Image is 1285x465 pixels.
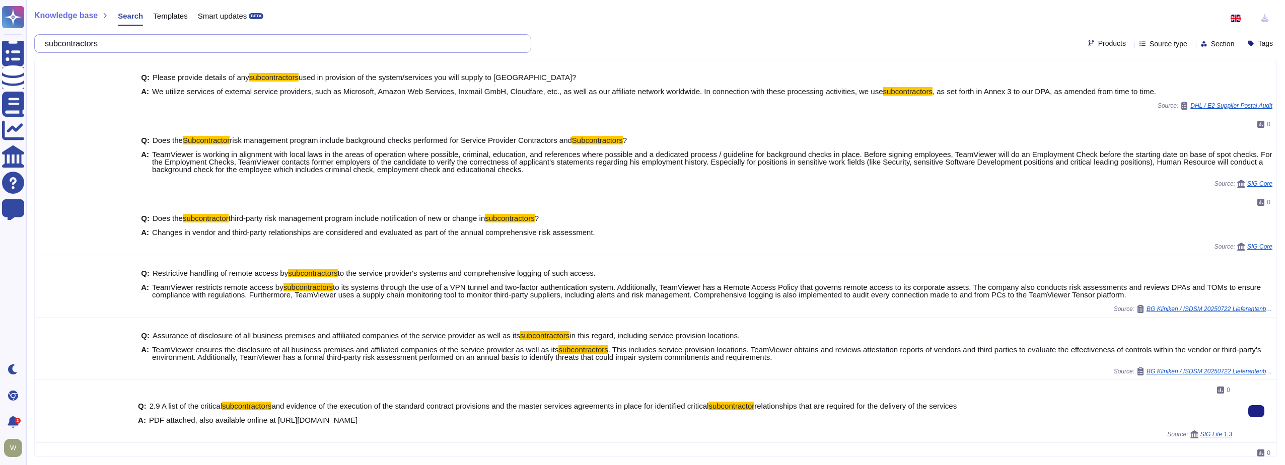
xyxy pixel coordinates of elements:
[152,345,558,354] span: TeamViewer ensures the disclosure of all business premises and affiliated companies of the servic...
[271,402,708,410] span: and evidence of the execution of the standard contract provisions and the master services agreeme...
[535,214,539,222] span: ?
[572,136,623,144] mark: Subcontractors
[1150,40,1187,47] span: Source type
[141,283,149,298] b: A:
[708,402,754,410] mark: subcontractor
[1215,243,1272,251] span: Source:
[153,73,249,82] span: Please provide details of any
[1247,244,1272,250] span: SIG Core
[230,136,572,144] span: risk management program include background checks performed for Service Provider Contractors and
[1258,40,1273,47] span: Tags
[338,269,596,277] span: to the service provider's systems and comprehensive logging of such access.
[152,283,283,291] span: TeamViewer restricts remote access by
[141,150,149,173] b: A:
[153,136,183,144] span: Does the
[141,228,149,236] b: A:
[15,418,21,424] div: 2
[249,13,263,19] div: BETA
[1211,40,1235,47] span: Section
[149,416,358,424] span: PDF attached, also available online at [URL][DOMAIN_NAME]
[152,87,883,96] span: We utilize services of external service providers, such as Microsoft, Amazon Web Services, Inxmai...
[141,332,150,339] b: Q:
[138,402,147,410] b: Q:
[153,331,520,340] span: Assurance of disclosure of all business premises and affiliated companies of the service provider...
[222,402,271,410] mark: subcontractors
[623,136,627,144] span: ?
[229,214,485,222] span: third-party risk management program include notification of new or change in
[299,73,576,82] span: used in provision of the system/services you will supply to [GEOGRAPHIC_DATA]?
[4,439,22,457] img: user
[558,345,608,354] mark: subcontractors
[1114,367,1272,375] span: Source:
[1114,305,1272,313] span: Source:
[1147,306,1272,312] span: BG Kliniken / ISDSM 20250722 Lieferantenbewertung en [GEOGRAPHIC_DATA]
[1267,199,1270,205] span: 0
[198,12,247,20] span: Smart updates
[2,437,29,459] button: user
[141,136,150,144] b: Q:
[152,150,1272,174] span: TeamViewer is working in alignment with local laws in the areas of operation where possible, crim...
[1167,430,1232,438] span: Source:
[1147,368,1272,374] span: BG Kliniken / ISDSM 20250722 Lieferantenbewertung en [GEOGRAPHIC_DATA]
[520,331,569,340] mark: subcontractors
[1227,387,1230,393] span: 0
[183,214,229,222] mark: subcontractor
[1247,181,1272,187] span: SIG Core
[1098,40,1126,47] span: Products
[485,214,534,222] mark: subcontractors
[1190,103,1272,109] span: DHL / E2 Supplier Postal Audit
[40,35,521,52] input: Search a question or template...
[283,283,333,291] mark: subcontractors
[138,416,146,424] b: A:
[754,402,957,410] span: relationships that are required for the delivery of the services
[1215,180,1272,188] span: Source:
[153,214,183,222] span: Does the
[141,214,150,222] b: Q:
[141,73,150,81] b: Q:
[288,269,337,277] mark: subcontractors
[141,88,149,95] b: A:
[883,87,933,96] mark: subcontractors
[150,402,222,410] span: 2.9 A list of the critical
[249,73,299,82] mark: subcontractors
[141,269,150,277] b: Q:
[569,331,740,340] span: in this regard, including service provision locations.
[152,345,1261,361] span: . This includes service provision locations. TeamViewer obtains and reviews attestation reports o...
[34,12,98,20] span: Knowledge base
[1158,102,1272,110] span: Source:
[933,87,1156,96] span: , as set forth in Annex 3 to our DPA, as amended from time to time.
[183,136,230,144] mark: Subcontractor
[1200,431,1232,437] span: SIG Lite 1.3
[1231,15,1241,22] img: en
[118,12,143,20] span: Search
[1267,121,1270,127] span: 0
[152,283,1261,299] span: to its systems through the use of a VPN tunnel and two-factor authentication system. Additionally...
[153,12,187,20] span: Templates
[153,269,288,277] span: Restrictive handling of remote access by
[1267,450,1270,456] span: 0
[141,346,149,361] b: A:
[152,228,595,237] span: Changes in vendor and third-party relationships are considered and evaluated as part of the annua...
